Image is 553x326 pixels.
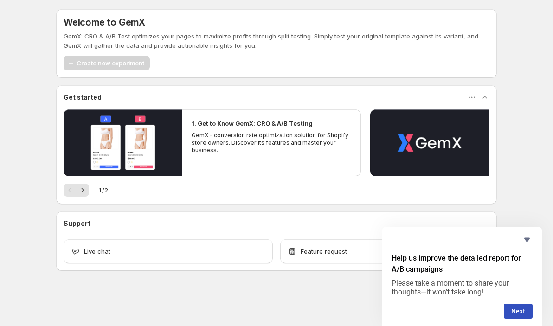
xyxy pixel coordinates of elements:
[504,304,533,319] button: Next question
[64,184,89,197] nav: Pagination
[392,253,533,275] h2: Help us improve the detailed report for A/B campaigns
[64,32,489,50] p: GemX: CRO & A/B Test optimizes your pages to maximize profits through split testing. Simply test ...
[192,132,351,154] p: GemX - conversion rate optimization solution for Shopify store owners. Discover its features and ...
[64,93,102,102] h3: Get started
[392,279,533,296] p: Please take a moment to share your thoughts—it won’t take long!
[84,247,110,256] span: Live chat
[301,247,347,256] span: Feature request
[64,17,145,28] h5: Welcome to GemX
[98,185,108,195] span: 1 / 2
[64,219,90,228] h3: Support
[64,109,182,176] button: Play video
[370,109,489,176] button: Play video
[392,234,533,319] div: Help us improve the detailed report for A/B campaigns
[521,234,533,245] button: Hide survey
[76,184,89,197] button: Next
[192,119,313,128] h2: 1. Get to Know GemX: CRO & A/B Testing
